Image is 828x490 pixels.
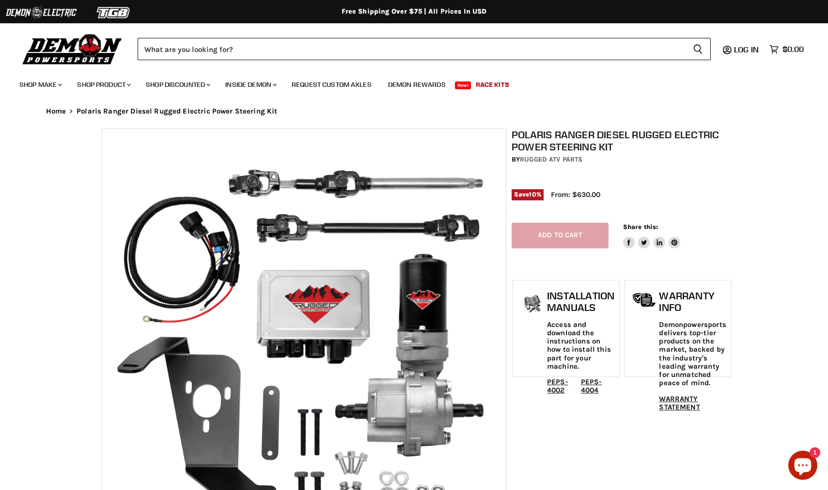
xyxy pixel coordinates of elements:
[734,45,759,54] span: Log in
[381,75,453,95] a: Demon Rewards
[78,3,150,22] img: TGB Logo 2
[632,293,656,308] img: warranty-icon.png
[730,45,765,54] a: Log in
[139,75,216,95] a: Shop Discounted
[512,129,733,153] h1: Polaris Ranger Diesel Rugged Electric Power Steering Kit
[27,107,802,115] nav: Breadcrumbs
[659,321,726,388] p: Demonpowersports delivers top-tier products on the market, backed by the industry's leading warra...
[138,38,711,60] form: Product
[547,290,614,313] h1: Installation Manuals
[659,290,726,313] h1: Warranty Info
[782,45,804,54] span: $0.00
[529,191,536,198] span: 10
[70,75,137,95] a: Shop Product
[469,75,516,95] a: Race Kits
[27,7,802,16] div: Free Shipping Over $75 | All Prices In USD
[12,75,68,95] a: Shop Make
[785,451,820,482] inbox-online-store-chat: Shopify online store chat
[685,38,711,60] button: Search
[12,71,801,95] ul: Main menu
[19,32,125,66] img: Demon Powersports
[547,321,614,371] p: Access and download the instructions on how to install this part for your machine.
[551,190,600,199] span: From: $630.00
[520,155,582,163] a: Rugged ATV Parts
[659,394,700,411] a: WARRANTY STATEMENT
[77,107,277,115] span: Polaris Ranger Diesel Rugged Electric Power Steering Kit
[547,377,568,394] a: PEPS-4002
[512,154,733,165] div: by
[284,75,379,95] a: Request Custom Axles
[512,189,544,200] span: Save %
[765,42,809,56] a: $0.00
[455,82,471,89] span: New!
[5,3,78,22] img: Demon Electric Logo 2
[581,377,602,394] a: PEPS-4004
[218,75,282,95] a: Inside Demon
[623,223,681,248] aside: Share this:
[138,38,685,60] input: Search
[46,107,66,115] a: Home
[520,293,545,317] img: install_manual-icon.png
[623,223,658,230] span: Share this:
